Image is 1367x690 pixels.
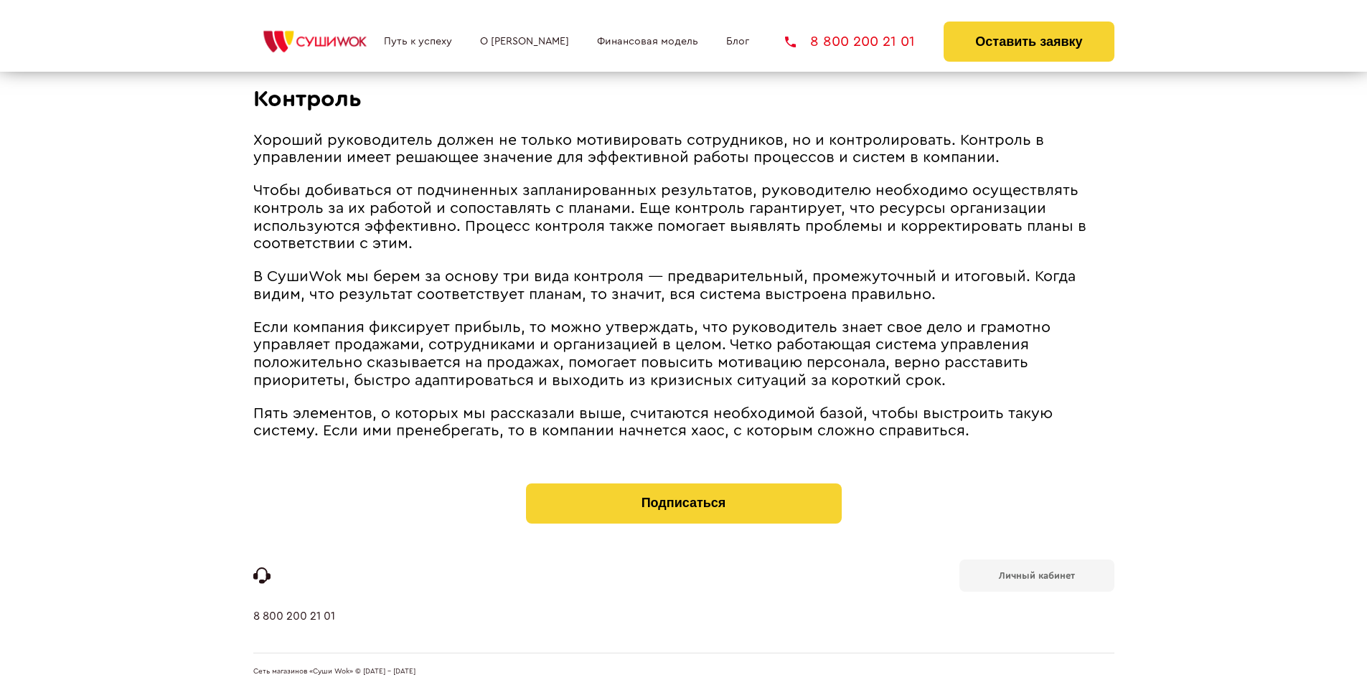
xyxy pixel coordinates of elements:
span: В СушиWok мы берем за основу три вида контроля ― предварительный, промежуточный и итоговый. Когда... [253,269,1076,302]
span: Хороший руководитель должен не только мотивировать сотрудников, но и контролировать. Контроль в у... [253,133,1044,166]
a: 8 800 200 21 01 [785,34,915,49]
a: Блог [726,36,749,47]
a: 8 800 200 21 01 [253,610,335,653]
a: Финансовая модель [597,36,698,47]
span: Пять элементов, о которых мы рассказали выше, считаются необходимой базой, чтобы выстроить такую ... [253,406,1053,439]
a: Личный кабинет [959,559,1114,592]
button: Подписаться [526,483,842,524]
span: Сеть магазинов «Суши Wok» © [DATE] - [DATE] [253,668,415,676]
button: Оставить заявку [944,22,1114,62]
span: 8 800 200 21 01 [810,34,915,49]
a: Путь к успеху [384,36,452,47]
a: О [PERSON_NAME] [480,36,569,47]
span: Чтобы добиваться от подчиненных запланированных результатов, руководителю необходимо осуществлять... [253,183,1086,251]
span: Контроль [253,88,362,110]
b: Личный кабинет [999,571,1075,580]
span: Если компания фиксирует прибыль, то можно утверждать, что руководитель знает свое дело и грамотно... [253,320,1051,388]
